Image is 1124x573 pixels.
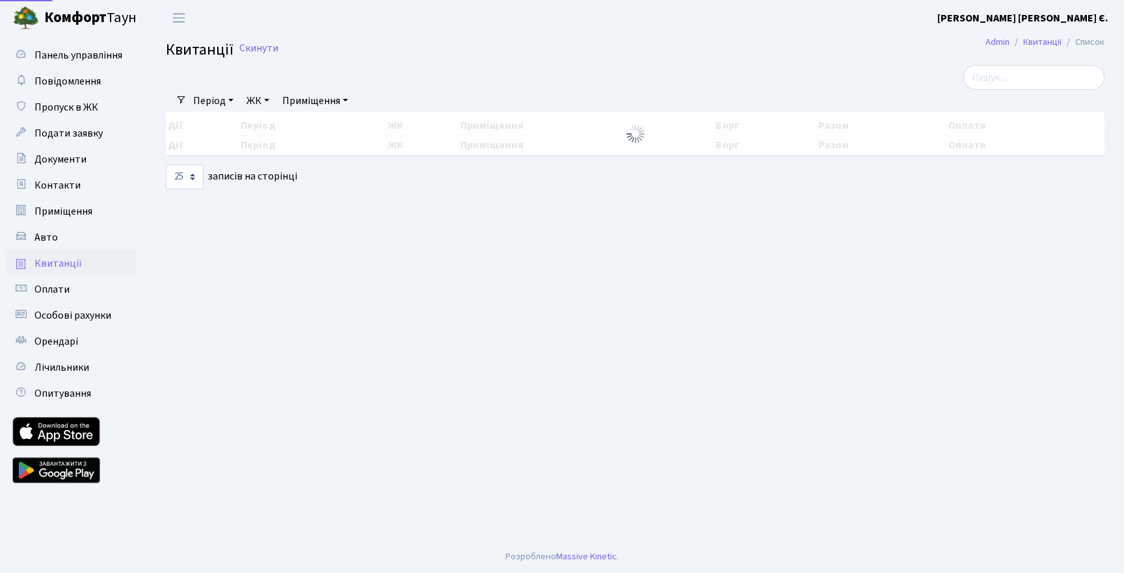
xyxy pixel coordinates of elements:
[166,165,204,189] select: записів на сторінці
[13,5,39,31] img: logo.png
[937,10,1108,26] a: [PERSON_NAME] [PERSON_NAME] Є.
[34,152,87,167] span: Документи
[7,120,137,146] a: Подати заявку
[7,172,137,198] a: Контакти
[277,90,353,112] a: Приміщення
[7,198,137,224] a: Приміщення
[239,42,278,55] a: Скинути
[7,302,137,328] a: Особові рахунки
[34,334,78,349] span: Орендарі
[163,7,195,29] button: Переключити навігацію
[34,74,101,88] span: Повідомлення
[34,386,91,401] span: Опитування
[556,550,617,563] a: Massive Kinetic
[963,65,1104,90] input: Пошук...
[7,276,137,302] a: Оплати
[937,11,1108,25] b: [PERSON_NAME] [PERSON_NAME] Є.
[34,256,82,271] span: Квитанції
[985,35,1010,49] a: Admin
[7,354,137,380] a: Лічильники
[7,380,137,406] a: Опитування
[7,224,137,250] a: Авто
[966,29,1124,56] nav: breadcrumb
[34,204,92,219] span: Приміщення
[188,90,239,112] a: Період
[505,550,619,564] div: Розроблено .
[34,230,58,245] span: Авто
[34,178,81,193] span: Контакти
[7,68,137,94] a: Повідомлення
[241,90,274,112] a: ЖК
[34,308,111,323] span: Особові рахунки
[7,94,137,120] a: Пропуск в ЖК
[44,7,137,29] span: Таун
[34,100,98,114] span: Пропуск в ЖК
[44,7,107,28] b: Комфорт
[625,124,646,144] img: Обробка...
[7,328,137,354] a: Орендарі
[1023,35,1062,49] a: Квитанції
[7,250,137,276] a: Квитанції
[166,165,297,189] label: записів на сторінці
[34,48,122,62] span: Панель управління
[1062,35,1104,49] li: Список
[34,282,70,297] span: Оплати
[166,38,234,61] span: Квитанції
[7,42,137,68] a: Панель управління
[34,360,89,375] span: Лічильники
[34,126,103,140] span: Подати заявку
[7,146,137,172] a: Документи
